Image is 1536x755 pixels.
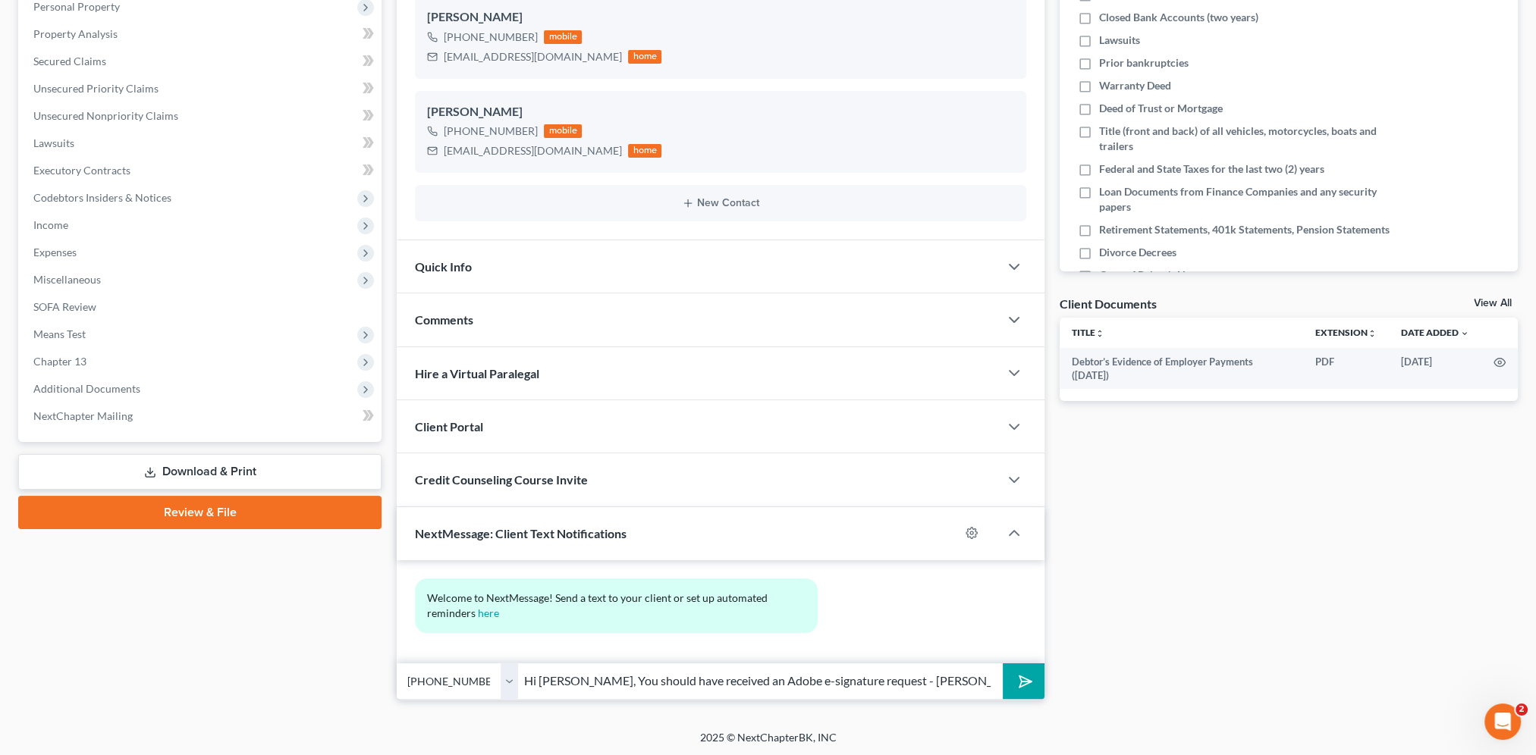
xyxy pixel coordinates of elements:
[1095,329,1104,338] i: unfold_more
[1072,327,1104,338] a: Titleunfold_more
[427,591,770,619] span: Welcome to NextMessage! Send a text to your client or set up automated reminders
[21,75,382,102] a: Unsecured Priority Claims
[21,102,382,130] a: Unsecured Nonpriority Claims
[1474,298,1512,309] a: View All
[415,472,588,487] span: Credit Counseling Course Invite
[33,300,96,313] span: SOFA Review
[427,8,1014,27] div: [PERSON_NAME]
[628,144,661,158] div: home
[444,30,538,45] div: [PHONE_NUMBER]
[33,218,68,231] span: Income
[21,293,382,321] a: SOFA Review
[444,143,622,158] div: [EMAIL_ADDRESS][DOMAIN_NAME]
[33,355,86,368] span: Chapter 13
[1099,268,1212,283] span: Copy of Driver's License
[544,30,582,44] div: mobile
[33,27,118,40] span: Property Analysis
[628,50,661,64] div: home
[1099,161,1324,177] span: Federal and State Taxes for the last two (2) years
[18,496,382,529] a: Review & File
[1389,348,1481,390] td: [DATE]
[33,164,130,177] span: Executory Contracts
[415,526,627,540] span: NextMessage: Client Text Notifications
[1484,703,1521,740] iframe: Intercom live chat
[33,109,178,122] span: Unsecured Nonpriority Claims
[415,259,472,274] span: Quick Info
[1401,327,1469,338] a: Date Added expand_more
[1060,296,1157,312] div: Client Documents
[518,663,1003,700] input: Say something...
[33,55,106,67] span: Secured Claims
[415,366,539,381] span: Hire a Virtual Paralegal
[1460,329,1469,338] i: expand_more
[427,197,1014,209] button: New Contact
[1099,101,1223,116] span: Deed of Trust or Mortgage
[427,103,1014,121] div: [PERSON_NAME]
[415,419,483,434] span: Client Portal
[415,312,473,327] span: Comments
[1099,184,1390,215] span: Loan Documents from Finance Companies and any security papers
[1099,222,1390,237] span: Retirement Statements, 401k Statements, Pension Statements
[544,124,582,138] div: mobile
[21,157,382,184] a: Executory Contracts
[1099,245,1176,260] span: Divorce Decrees
[1099,124,1390,154] span: Title (front and back) of all vehicles, motorcycles, boats and trailers
[33,191,171,204] span: Codebtors Insiders & Notices
[1315,327,1377,338] a: Extensionunfold_more
[1099,10,1258,25] span: Closed Bank Accounts (two years)
[1368,329,1377,338] i: unfold_more
[33,82,159,95] span: Unsecured Priority Claims
[18,454,382,490] a: Download & Print
[444,49,622,64] div: [EMAIL_ADDRESS][DOMAIN_NAME]
[21,130,382,157] a: Lawsuits
[21,20,382,48] a: Property Analysis
[444,124,538,139] div: [PHONE_NUMBER]
[21,403,382,430] a: NextChapter Mailing
[1060,348,1303,390] td: Debtor’s Evidence of Employer Payments ([DATE])
[1099,55,1189,70] span: Prior bankruptcies
[1516,703,1528,716] span: 2
[33,273,101,286] span: Miscellaneous
[33,136,74,149] span: Lawsuits
[33,382,140,395] span: Additional Documents
[1099,33,1140,48] span: Lawsuits
[33,409,133,422] span: NextChapter Mailing
[478,606,499,619] a: here
[1303,348,1389,390] td: PDF
[33,246,77,258] span: Expenses
[1099,78,1171,93] span: Warranty Deed
[21,48,382,75] a: Secured Claims
[33,327,86,340] span: Means Test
